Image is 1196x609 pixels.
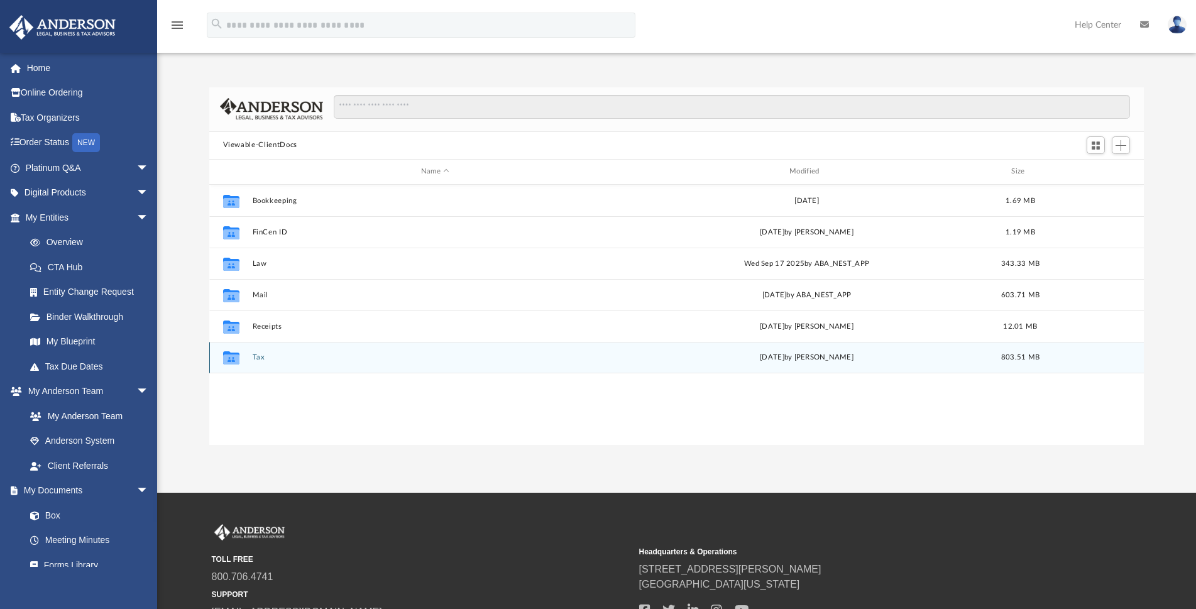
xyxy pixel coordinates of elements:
span: 803.51 MB [1001,354,1039,361]
a: Order StatusNEW [9,130,168,156]
a: Box [18,503,155,528]
button: Receipts [252,322,618,331]
div: Wed Sep 17 2025 by ABA_NEST_APP [623,258,989,269]
img: Anderson Advisors Platinum Portal [6,15,119,40]
a: 800.706.4741 [212,571,273,582]
img: Anderson Advisors Platinum Portal [212,524,287,540]
div: id [214,166,246,177]
a: [GEOGRAPHIC_DATA][US_STATE] [639,579,800,590]
span: arrow_drop_down [136,180,162,206]
div: id [1051,166,1139,177]
span: 12.01 MB [1003,322,1037,329]
span: arrow_drop_down [136,205,162,231]
small: TOLL FREE [212,554,630,565]
div: Size [995,166,1045,177]
a: Tax Due Dates [18,354,168,379]
button: Mail [252,291,618,299]
span: arrow_drop_down [136,379,162,405]
i: search [210,17,224,31]
button: Tax [252,353,618,361]
a: Home [9,55,168,80]
a: My Entitiesarrow_drop_down [9,205,168,230]
i: menu [170,18,185,33]
div: [DATE] by [PERSON_NAME] [623,321,989,332]
span: 1.19 MB [1006,228,1035,235]
a: Entity Change Request [18,280,168,305]
a: My Anderson Teamarrow_drop_down [9,379,162,404]
div: [DATE] [623,195,989,206]
button: Law [252,260,618,268]
a: Binder Walkthrough [18,304,168,329]
a: Meeting Minutes [18,528,162,553]
small: Headquarters & Operations [639,546,1058,557]
button: Bookkeeping [252,197,618,205]
a: Forms Library [18,552,155,578]
div: [DATE] by ABA_NEST_APP [623,289,989,300]
button: FinCen ID [252,228,618,236]
a: Digital Productsarrow_drop_down [9,180,168,206]
div: grid [209,185,1144,445]
span: arrow_drop_down [136,155,162,181]
div: Modified [623,166,990,177]
button: Add [1112,136,1131,154]
a: [STREET_ADDRESS][PERSON_NAME] [639,564,821,574]
span: 603.71 MB [1001,291,1039,298]
button: Viewable-ClientDocs [223,140,297,151]
a: CTA Hub [18,255,168,280]
div: Name [251,166,618,177]
a: My Documentsarrow_drop_down [9,478,162,503]
span: 1.69 MB [1006,197,1035,204]
a: My Anderson Team [18,403,155,429]
div: [DATE] by [PERSON_NAME] [623,352,989,363]
a: Overview [18,230,168,255]
a: menu [170,24,185,33]
img: User Pic [1168,16,1187,34]
a: Platinum Q&Aarrow_drop_down [9,155,168,180]
span: 343.33 MB [1001,260,1039,266]
span: arrow_drop_down [136,478,162,504]
a: Anderson System [18,429,162,454]
a: My Blueprint [18,329,162,354]
button: Switch to Grid View [1087,136,1105,154]
a: Tax Organizers [9,105,168,130]
div: [DATE] by [PERSON_NAME] [623,226,989,238]
a: Client Referrals [18,453,162,478]
div: NEW [72,133,100,152]
input: Search files and folders [334,95,1130,119]
small: SUPPORT [212,589,630,600]
a: Online Ordering [9,80,168,106]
